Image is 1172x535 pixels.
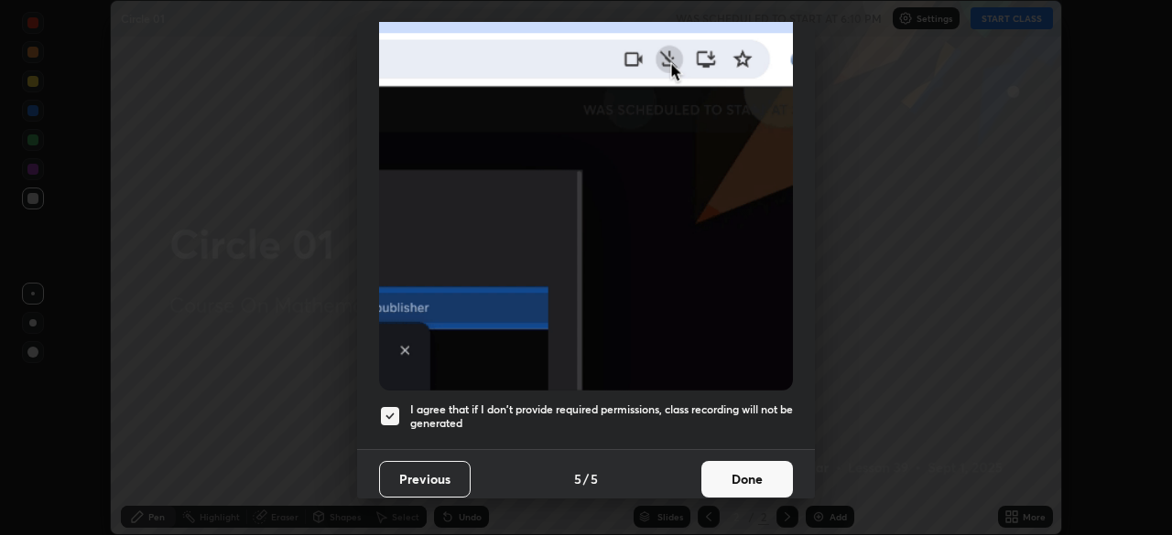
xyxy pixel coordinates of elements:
[583,469,589,488] h4: /
[591,469,598,488] h4: 5
[701,461,793,498] button: Done
[574,469,581,488] h4: 5
[410,402,793,431] h5: I agree that if I don't provide required permissions, class recording will not be generated
[379,461,471,498] button: Previous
